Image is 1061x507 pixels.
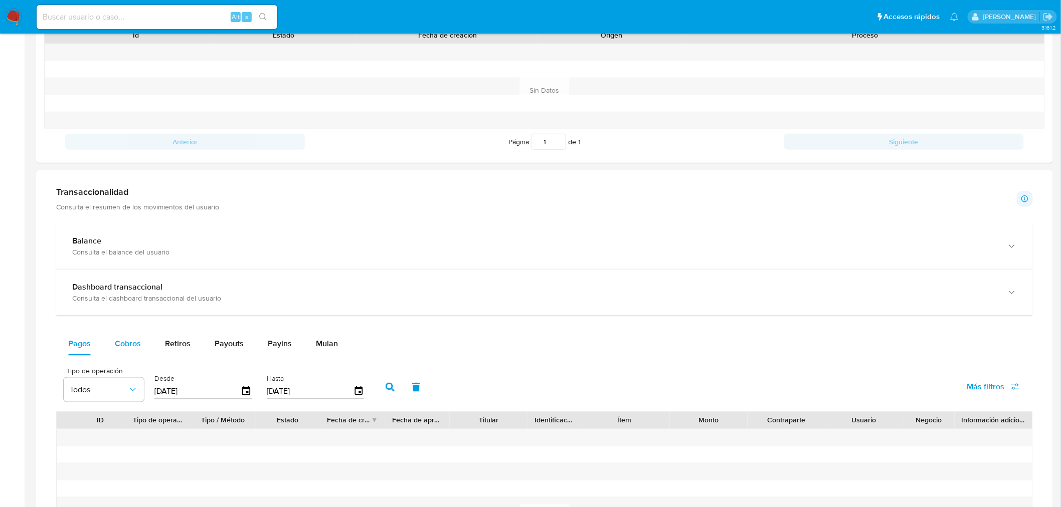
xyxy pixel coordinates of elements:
span: s [245,12,248,22]
span: 3.161.2 [1041,24,1056,32]
div: Estado [217,30,350,40]
input: Buscar usuario o caso... [37,11,277,24]
div: Proceso [692,30,1037,40]
div: Origen [545,30,678,40]
a: Notificaciones [950,13,959,21]
span: Alt [232,12,240,22]
div: Id [69,30,203,40]
button: Anterior [65,134,305,150]
div: Fecha de creación [364,30,531,40]
button: Siguiente [784,134,1024,150]
a: Salir [1043,12,1053,22]
span: 1 [578,137,581,147]
span: Página de [508,134,581,150]
p: gregorio.negri@mercadolibre.com [983,12,1039,22]
span: Accesos rápidos [884,12,940,22]
button: search-icon [253,10,273,24]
